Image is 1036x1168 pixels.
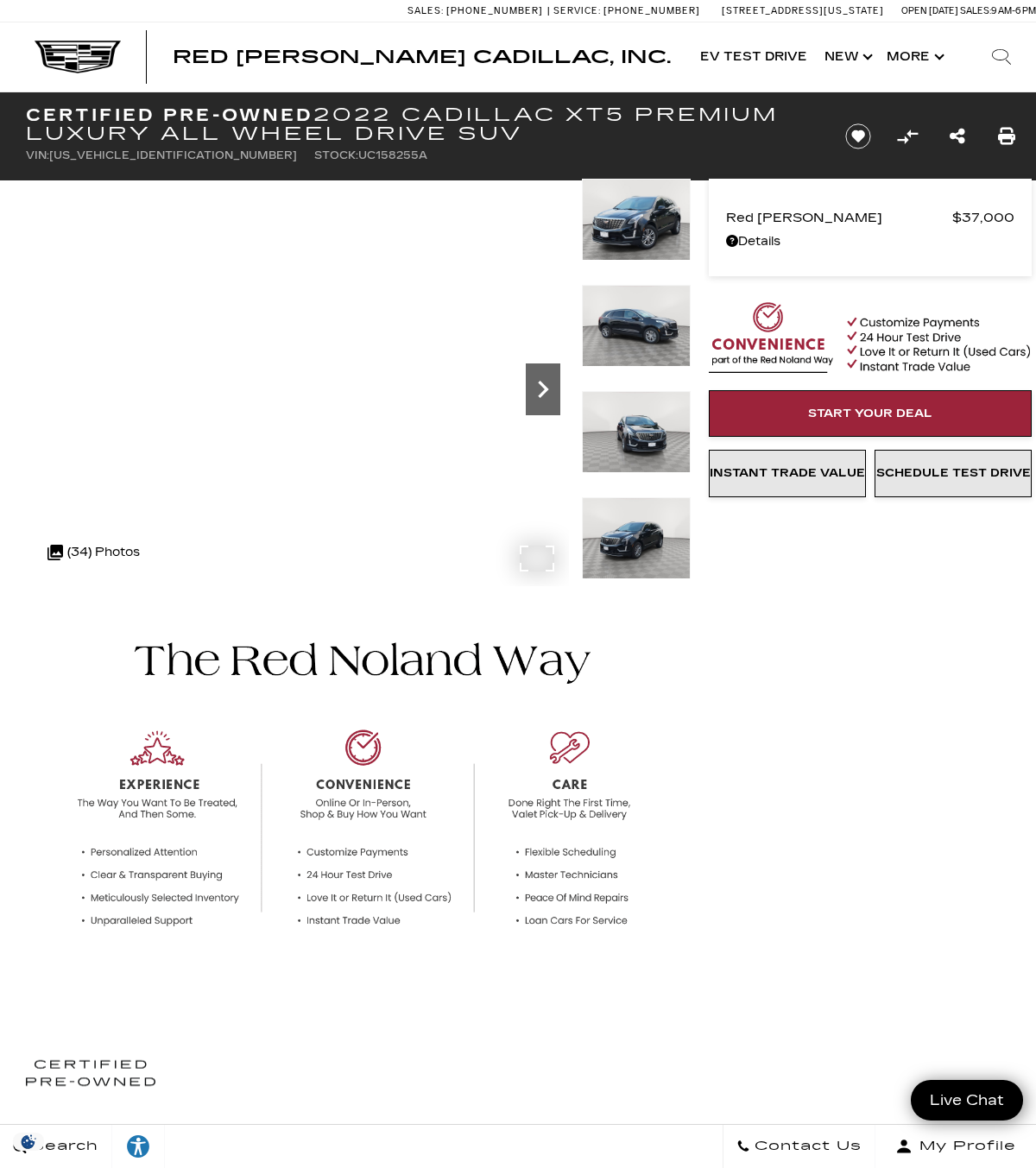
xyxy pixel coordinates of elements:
a: [STREET_ADDRESS][US_STATE] [722,5,884,16]
div: Next [526,363,560,415]
span: Start Your Deal [808,407,932,420]
img: Certified Used 2022 Stellar Black Metallic Cadillac Premium Luxury image 2 [582,285,691,367]
a: Share this Certified Pre-Owned 2022 Cadillac XT5 Premium Luxury All Wheel Drive SUV [950,124,965,148]
span: Schedule Test Drive [876,466,1031,480]
a: New [816,22,878,92]
a: Instant Trade Value [709,450,866,496]
span: Red [PERSON_NAME] Cadillac, Inc. [173,47,671,67]
img: Certified Used 2022 Stellar Black Metallic Cadillac Premium Luxury image 1 [582,179,691,261]
span: My Profile [913,1134,1016,1159]
a: Live Chat [911,1080,1023,1121]
img: Certified Used 2022 Stellar Black Metallic Cadillac Premium Luxury image 3 [582,391,691,473]
button: Open user profile menu [875,1125,1036,1168]
button: Save vehicle [839,123,877,150]
a: Service: [PHONE_NUMBER] [547,6,704,16]
span: Search [27,1134,98,1159]
span: Sales: [407,5,444,16]
a: Details [726,230,1014,254]
a: Red [PERSON_NAME] $37,000 [726,205,1014,230]
span: Live Chat [921,1090,1013,1110]
a: Explore your accessibility options [112,1125,165,1168]
span: Contact Us [750,1134,862,1159]
button: Compare Vehicle [894,123,920,149]
span: VIN: [26,149,49,161]
span: [US_VEHICLE_IDENTIFICATION_NUMBER] [49,149,297,161]
button: More [878,22,950,92]
div: Search [967,22,1036,92]
img: Cadillac Dark Logo with Cadillac White Text [35,41,121,73]
img: Opt-Out Icon [9,1133,48,1151]
span: Red [PERSON_NAME] [726,205,952,230]
span: Sales: [960,5,991,16]
span: Stock: [314,149,358,161]
section: Click to Open Cookie Consent Modal [9,1133,48,1151]
div: (34) Photos [39,532,148,573]
a: Sales: [PHONE_NUMBER] [407,6,547,16]
span: UC158255A [358,149,427,161]
a: Schedule Test Drive [875,450,1032,496]
span: [PHONE_NUMBER] [603,5,700,16]
span: Service: [553,5,601,16]
img: Cadillac Certified Used Vehicle [26,1042,155,1105]
a: Red [PERSON_NAME] Cadillac, Inc. [173,48,671,66]
span: [PHONE_NUMBER] [446,5,543,16]
span: Open [DATE] [901,5,958,16]
span: $37,000 [952,205,1014,230]
img: Certified Used 2022 Stellar Black Metallic Cadillac Premium Luxury image 4 [582,497,691,579]
span: 9 AM-6 PM [991,5,1036,16]
a: Start Your Deal [709,390,1032,437]
a: EV Test Drive [692,22,816,92]
strong: Certified Pre-Owned [26,104,313,125]
span: Instant Trade Value [710,466,865,480]
h1: 2022 Cadillac XT5 Premium Luxury All Wheel Drive SUV [26,105,816,143]
a: Print this Certified Pre-Owned 2022 Cadillac XT5 Premium Luxury All Wheel Drive SUV [998,124,1015,148]
iframe: Interactive Walkaround/Photo gallery of the vehicle/product [26,179,569,586]
div: Explore your accessibility options [112,1133,164,1159]
a: Contact Us [723,1125,875,1168]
